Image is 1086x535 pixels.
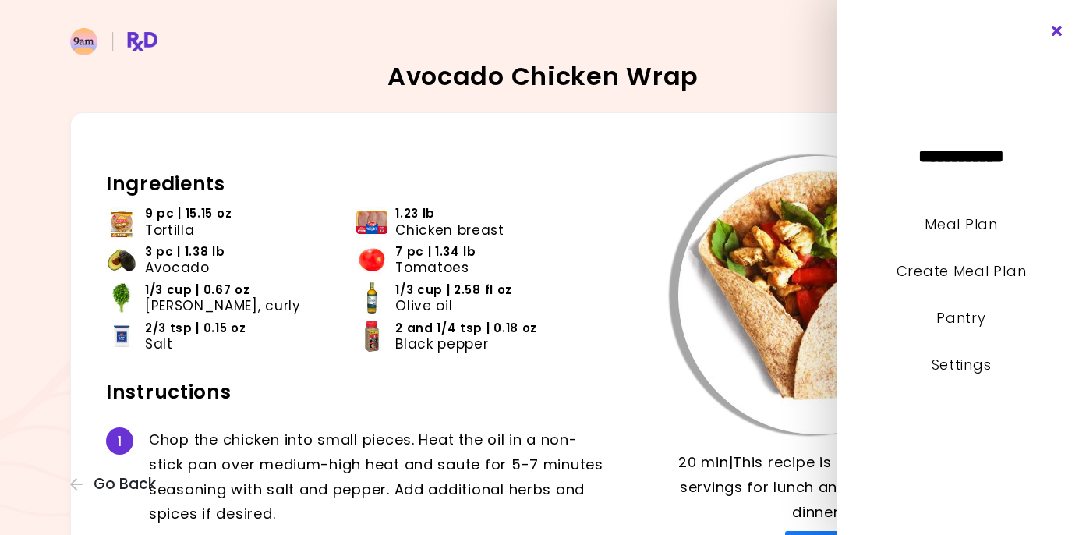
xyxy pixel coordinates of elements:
[145,282,250,298] span: 1/3 cup | 0.67 oz
[936,308,985,328] a: Pantry
[70,476,164,493] button: Go Back
[145,244,225,260] span: 3 pc | 1.38 lb
[387,64,699,89] h2: Avocado Chicken Wrap
[145,321,246,336] span: 2/3 tsp | 0.15 oz
[106,427,133,455] div: 1
[395,282,512,298] span: 1/3 cup | 2.58 fl oz
[145,260,210,275] span: Avocado
[932,355,992,374] a: Settings
[395,244,476,260] span: 7 pc | 1.34 lb
[145,336,173,352] span: Salt
[145,298,301,314] span: [PERSON_NAME], curly
[1050,26,1065,37] i: Close
[925,214,997,234] a: Meal Plan
[94,476,156,493] span: Go Back
[70,28,157,55] img: RxDiet
[145,222,194,238] span: Tortilla
[106,380,607,405] h2: Instructions
[395,206,435,221] span: 1.23 lb
[106,172,607,197] h2: Ingredients
[145,206,232,221] span: 9 pc | 15.15 oz
[149,427,607,526] div: C h o p t h e c h i c k e n i n t o s m a l l p i e c e s . H e a t t h e o i l i n a n o n - s t...
[395,336,488,352] span: Black pepper
[395,222,504,238] span: Chicken breast
[897,261,1027,281] a: Create Meal Plan
[395,321,537,336] span: 2 and 1/4 tsp | 0.18 oz
[395,298,452,314] span: Olive oil
[655,450,980,525] p: 20 min | This recipe is for 6 servings, 3 servings for lunch and 3 servings for dinner.
[395,260,469,275] span: Tomatoes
